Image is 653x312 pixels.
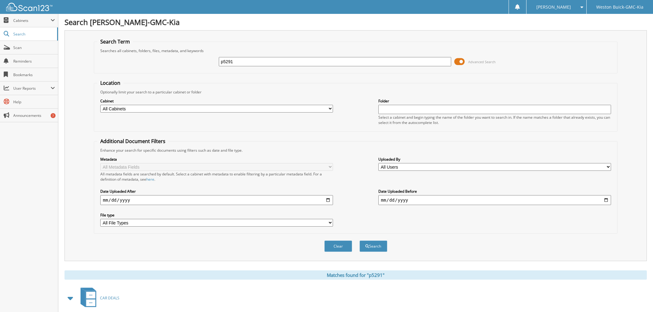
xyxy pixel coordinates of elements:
[64,17,647,27] h1: Search [PERSON_NAME]-GMC-Kia
[100,212,333,218] label: File type
[146,177,154,182] a: here
[13,31,54,37] span: Search
[51,113,56,118] div: 7
[97,89,614,95] div: Optionally limit your search to a particular cabinet or folder
[13,59,55,64] span: Reminders
[13,99,55,105] span: Help
[536,5,571,9] span: [PERSON_NAME]
[13,45,55,50] span: Scan
[100,98,333,104] label: Cabinet
[13,113,55,118] span: Announcements
[100,171,333,182] div: All metadata fields are searched by default. Select a cabinet with metadata to enable filtering b...
[378,189,611,194] label: Date Uploaded Before
[13,86,51,91] span: User Reports
[97,48,614,53] div: Searches all cabinets, folders, files, metadata, and keywords
[324,240,352,252] button: Clear
[378,157,611,162] label: Uploaded By
[97,80,123,86] legend: Location
[97,138,168,145] legend: Additional Document Filters
[97,148,614,153] div: Enhance your search for specific documents using filters such as date and file type.
[360,240,387,252] button: Search
[100,195,333,205] input: start
[100,295,119,301] span: CAR DEALS
[596,5,643,9] span: Weston Buick-GMC-Kia
[77,286,119,310] a: CAR DEALS
[378,195,611,205] input: end
[97,38,133,45] legend: Search Term
[468,60,496,64] span: Advanced Search
[64,270,647,280] div: Matches found for "p5291"
[6,3,52,11] img: scan123-logo-white.svg
[378,98,611,104] label: Folder
[378,115,611,125] div: Select a cabinet and begin typing the name of the folder you want to search in. If the name match...
[13,72,55,77] span: Bookmarks
[13,18,51,23] span: Cabinets
[100,157,333,162] label: Metadata
[100,189,333,194] label: Date Uploaded After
